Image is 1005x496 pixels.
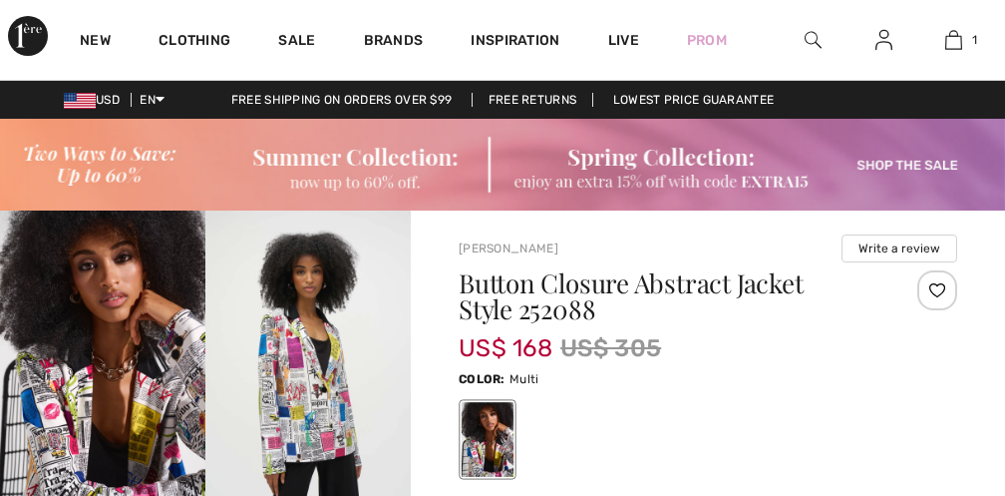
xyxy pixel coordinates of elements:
[859,28,908,53] a: Sign In
[878,346,985,396] iframe: Opens a widget where you can chat to one of our agents
[875,28,892,52] img: My Info
[471,32,559,53] span: Inspiration
[462,403,513,478] div: Multi
[608,30,639,51] a: Live
[509,372,539,386] span: Multi
[945,28,962,52] img: My Bag
[841,235,957,262] button: Write a review
[805,28,822,52] img: search the website
[472,93,594,107] a: Free Returns
[80,32,111,53] a: New
[140,93,165,107] span: EN
[459,314,552,362] span: US$ 168
[278,32,315,53] a: Sale
[64,93,96,109] img: US Dollar
[597,93,791,107] a: Lowest Price Guarantee
[459,372,505,386] span: Color:
[159,32,230,53] a: Clothing
[560,330,661,366] span: US$ 305
[687,30,727,51] a: Prom
[972,31,977,49] span: 1
[64,93,128,107] span: USD
[8,16,48,56] img: 1ère Avenue
[364,32,424,53] a: Brands
[215,93,469,107] a: Free shipping on orders over $99
[459,242,558,255] a: [PERSON_NAME]
[919,28,988,52] a: 1
[459,270,874,322] h1: Button Closure Abstract Jacket Style 252088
